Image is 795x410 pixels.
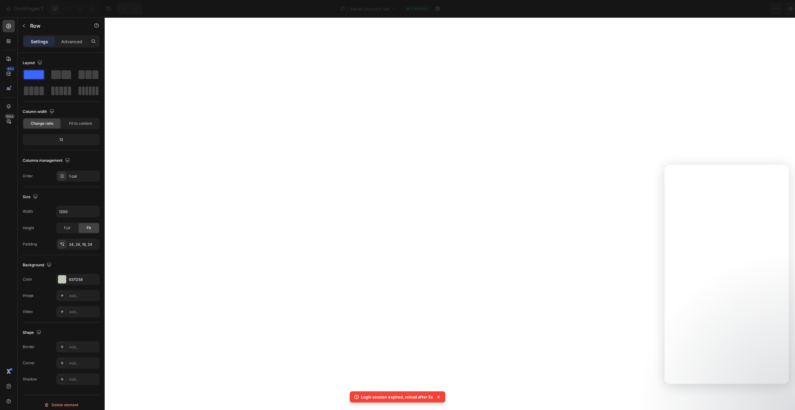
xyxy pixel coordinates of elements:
[736,6,746,12] span: Save
[69,121,92,126] span: Fit to content
[23,309,33,314] div: Video
[69,174,98,179] div: 1 col
[23,225,34,231] div: Height
[2,2,46,15] button: 7
[69,293,98,299] div: Add...
[6,66,15,71] div: 450
[774,380,789,394] iframe: Intercom live chat
[23,59,43,67] div: Layout
[23,400,100,410] button: Delete element
[57,206,99,217] input: Auto
[5,114,15,119] div: Beta
[23,376,37,382] div: Shadow
[41,5,43,12] p: 7
[23,108,56,116] div: Column width
[31,121,53,126] span: Change ratio
[69,377,98,382] div: Add...
[87,225,91,231] span: Fit
[663,2,728,15] button: 10 products assigned
[23,209,33,214] div: Width
[69,309,98,315] div: Add...
[23,293,34,298] div: Image
[23,241,37,247] div: Padding
[23,344,35,350] div: Border
[23,328,43,337] div: Shape
[23,360,35,366] div: Corner
[759,6,775,12] div: Publish
[23,277,32,282] div: Color
[23,156,71,165] div: Columns management
[44,401,78,409] div: Delete element
[23,193,39,201] div: Size
[69,361,98,366] div: Add...
[69,344,98,350] div: Add...
[105,17,795,410] iframe: Design area
[669,6,714,12] span: 10 products assigned
[754,2,780,15] button: Publish
[731,2,751,15] button: Save
[23,261,53,269] div: Background
[31,38,48,45] p: Settings
[23,173,33,179] div: Order
[350,6,389,12] span: Velvet Geschirr Set
[30,22,83,30] p: Row
[69,242,98,247] div: 24, 24, 16, 24
[64,225,70,231] span: Full
[411,6,428,12] span: Published
[361,394,433,400] p: Login session expired, reload after 5s
[347,6,348,12] span: /
[69,277,98,282] div: 637D58
[61,38,82,45] p: Advanced
[117,2,142,15] div: Undo/Redo
[665,165,789,384] iframe: Intercom live chat
[24,135,98,144] div: 12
